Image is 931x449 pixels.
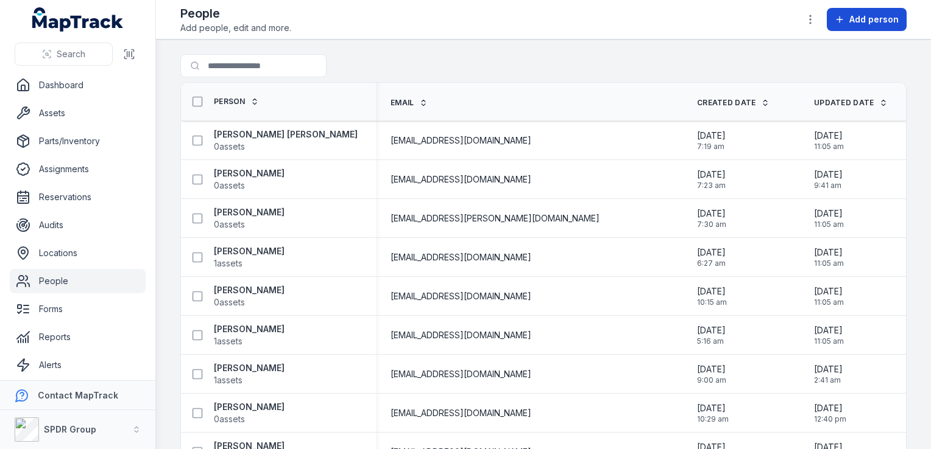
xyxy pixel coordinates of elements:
a: MapTrack [32,7,124,32]
span: [DATE] [697,246,726,259]
a: [PERSON_NAME] [PERSON_NAME]0assets [214,128,358,153]
span: [DATE] [814,402,846,414]
strong: [PERSON_NAME] [214,284,285,296]
span: [EMAIL_ADDRESS][DOMAIN_NAME] [391,329,531,341]
strong: [PERSON_NAME] [214,167,285,179]
span: 0 assets [214,218,245,231]
span: [DATE] [814,130,844,142]
a: Assignments [10,157,146,181]
time: 7/8/2025, 9:41:49 am [814,169,843,190]
span: [EMAIL_ADDRESS][DOMAIN_NAME] [391,173,531,186]
strong: Contact MapTrack [38,390,118,400]
span: 0 assets [214,413,245,425]
span: [DATE] [697,285,727,298]
span: 0 assets [214,296,245,308]
span: 5:16 am [697,336,726,346]
a: Audits [10,213,146,237]
span: 1 assets [214,335,242,347]
time: 22/8/2024, 7:30:04 am [697,207,726,229]
span: 12:40 pm [814,414,846,424]
time: 16/9/2024, 10:15:56 am [697,285,727,307]
span: [DATE] [697,130,726,142]
a: People [10,269,146,293]
a: [PERSON_NAME]1assets [214,362,285,386]
time: 22/8/2024, 7:23:22 am [697,169,726,190]
span: 11:05 am [814,259,844,268]
span: [DATE] [814,246,844,259]
span: 0 assets [214,141,245,153]
a: [PERSON_NAME]1assets [214,323,285,347]
span: [DATE] [814,285,844,298]
span: [DATE] [814,207,844,220]
span: Updated Date [814,98,874,108]
span: [DATE] [697,169,726,181]
strong: [PERSON_NAME] [214,245,285,257]
a: [PERSON_NAME]0assets [214,167,285,192]
strong: SPDR Group [44,424,96,434]
strong: [PERSON_NAME] [214,401,285,413]
span: 2:41 am [814,375,843,385]
a: Person [214,97,259,106]
button: Search [15,43,113,66]
time: 22/8/2024, 5:16:43 am [697,324,726,346]
span: [EMAIL_ADDRESS][DOMAIN_NAME] [391,368,531,380]
a: [PERSON_NAME]1assets [214,245,285,270]
time: 21/8/2024, 6:27:49 am [697,246,726,268]
time: 17/9/2025, 12:40:57 pm [814,402,846,424]
time: 22/8/2024, 7:19:17 am [697,130,726,151]
a: [PERSON_NAME]0assets [214,206,285,231]
span: [DATE] [814,324,844,336]
span: [DATE] [697,324,726,336]
strong: [PERSON_NAME] [214,206,285,218]
a: [PERSON_NAME]0assets [214,401,285,425]
span: 10:29 am [697,414,729,424]
span: 1 assets [214,374,242,386]
time: 14/1/2025, 11:05:16 am [814,324,844,346]
a: Reservations [10,185,146,209]
span: [DATE] [697,402,729,414]
span: [EMAIL_ADDRESS][DOMAIN_NAME] [391,407,531,419]
span: Search [57,48,85,60]
a: Created Date [697,98,770,108]
strong: [PERSON_NAME] [214,323,285,335]
span: 11:05 am [814,142,844,151]
span: 11:05 am [814,298,844,307]
span: 7:19 am [697,142,726,151]
span: Created Date [697,98,756,108]
strong: [PERSON_NAME] [PERSON_NAME] [214,128,358,141]
time: 14/1/2025, 11:05:16 am [814,130,844,151]
a: [PERSON_NAME]0assets [214,284,285,308]
a: Email [391,98,428,108]
time: 14/1/2025, 11:05:16 am [814,285,844,307]
strong: [PERSON_NAME] [214,362,285,374]
span: [DATE] [814,169,843,181]
span: [EMAIL_ADDRESS][DOMAIN_NAME] [391,251,531,263]
span: [EMAIL_ADDRESS][PERSON_NAME][DOMAIN_NAME] [391,212,600,224]
span: 6:27 am [697,259,726,268]
a: Locations [10,241,146,265]
span: 9:00 am [697,375,726,385]
span: Add person [849,13,899,26]
span: Person [214,97,246,106]
a: Updated Date [814,98,888,108]
span: Email [391,98,414,108]
time: 14/1/2025, 11:05:16 am [814,246,844,268]
a: Forms [10,297,146,321]
span: 11:05 am [814,220,844,229]
span: 9:41 am [814,181,843,190]
time: 16/9/2025, 10:29:28 am [697,402,729,424]
a: Parts/Inventory [10,129,146,153]
a: Assets [10,101,146,125]
span: [DATE] [697,363,726,375]
span: 0 assets [214,179,245,192]
span: [DATE] [697,207,726,220]
time: 14/1/2025, 11:05:16 am [814,207,844,229]
span: [EMAIL_ADDRESS][DOMAIN_NAME] [391,290,531,302]
h2: People [180,5,291,22]
span: 7:30 am [697,220,726,229]
time: 6/2/2025, 9:00:53 am [697,363,726,385]
a: Reports [10,325,146,349]
span: Add people, edit and more. [180,22,291,34]
button: Add person [827,8,907,31]
span: 1 assets [214,257,242,270]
